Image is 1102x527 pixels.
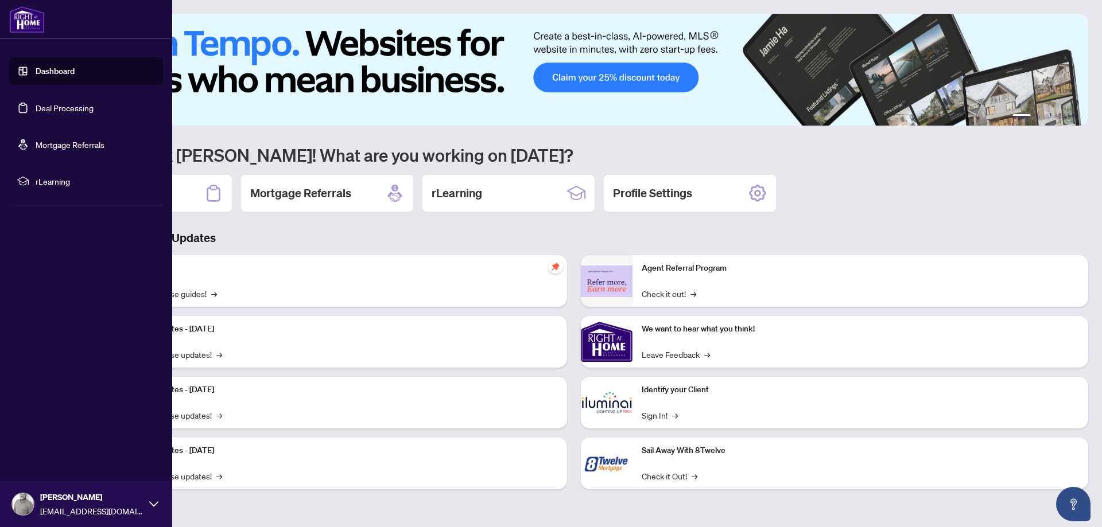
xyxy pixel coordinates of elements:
button: 5 [1063,114,1068,119]
span: → [216,409,222,421]
span: rLearning [36,175,155,188]
h2: Mortgage Referrals [250,185,351,201]
img: Sail Away With 8Twelve [581,438,633,489]
img: Slide 0 [60,14,1088,126]
p: Platform Updates - [DATE] [121,384,558,396]
h2: rLearning [432,185,482,201]
span: → [704,348,710,361]
a: Sign In!→ [642,409,678,421]
h1: Welcome back [PERSON_NAME]! What are you working on [DATE]? [60,144,1088,166]
button: 2 [1035,114,1040,119]
span: → [672,409,678,421]
img: logo [9,6,45,33]
span: → [690,287,696,300]
button: Open asap [1056,487,1091,521]
button: 6 [1072,114,1077,119]
a: Deal Processing [36,103,94,113]
button: 1 [1012,114,1031,119]
button: 3 [1045,114,1049,119]
a: Mortgage Referrals [36,139,104,150]
span: → [692,470,697,482]
img: We want to hear what you think! [581,316,633,368]
span: pushpin [549,260,562,274]
span: [EMAIL_ADDRESS][DOMAIN_NAME] [40,505,143,517]
p: Sail Away With 8Twelve [642,444,1079,457]
h2: Profile Settings [613,185,692,201]
span: → [216,348,222,361]
a: Check it out!→ [642,287,696,300]
img: Identify your Client [581,377,633,428]
a: Check it Out!→ [642,470,697,482]
img: Agent Referral Program [581,266,633,297]
p: Platform Updates - [DATE] [121,323,558,335]
span: [PERSON_NAME] [40,491,143,503]
p: Self-Help [121,262,558,275]
span: → [216,470,222,482]
a: Dashboard [36,66,75,76]
p: Agent Referral Program [642,262,1079,275]
a: Leave Feedback→ [642,348,710,361]
p: Identify your Client [642,384,1079,396]
img: Profile Icon [12,493,34,515]
h3: Brokerage & Industry Updates [60,230,1088,246]
button: 4 [1054,114,1058,119]
p: Platform Updates - [DATE] [121,444,558,457]
span: → [211,287,217,300]
p: We want to hear what you think! [642,323,1079,335]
